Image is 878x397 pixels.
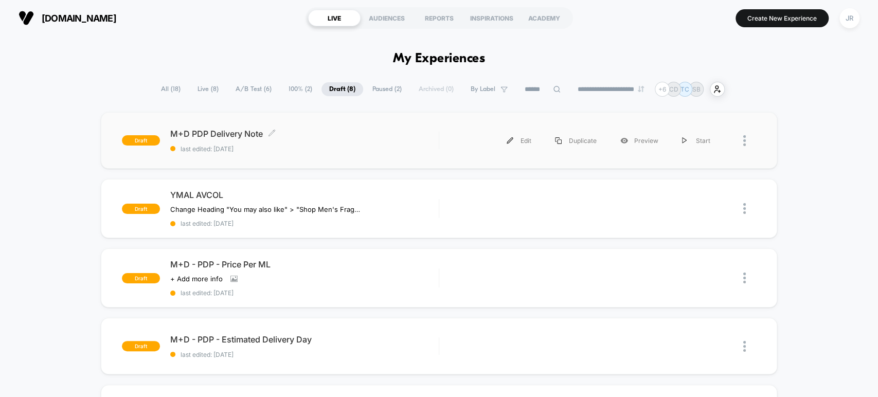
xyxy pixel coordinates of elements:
[543,129,608,152] div: Duplicate
[170,129,438,139] span: M+D PDP Delivery Note
[153,82,188,96] span: All ( 18 )
[836,8,863,29] button: JR
[507,137,513,144] img: menu
[228,82,279,96] span: A/B Test ( 6 )
[608,129,670,152] div: Preview
[495,129,543,152] div: Edit
[122,204,160,214] span: draft
[170,334,438,345] span: M+D - PDP - Estimated Delivery Day
[555,137,562,144] img: menu
[465,10,518,26] div: INSPIRATIONS
[655,82,670,97] div: + 6
[19,10,34,26] img: Visually logo
[170,145,438,153] span: last edited: [DATE]
[743,273,746,283] img: close
[682,137,687,144] img: menu
[670,129,722,152] div: Start
[743,341,746,352] img: close
[170,275,223,283] span: + Add more info
[365,82,409,96] span: Paused ( 2 )
[122,341,160,351] span: draft
[361,10,413,26] div: AUDIENCES
[170,289,438,297] span: last edited: [DATE]
[669,85,678,93] p: CD
[692,85,701,93] p: SB
[308,10,361,26] div: LIVE
[393,51,485,66] h1: My Experiences
[321,82,363,96] span: Draft ( 8 )
[15,10,119,26] button: [DOMAIN_NAME]
[281,82,320,96] span: 100% ( 2 )
[170,205,361,213] span: Change Heading "You may also like" > "Shop Men's Fragrances"
[170,259,438,269] span: M+D - PDP - Price Per ML
[170,220,438,227] span: last edited: [DATE]
[680,85,689,93] p: TC
[638,86,644,92] img: end
[743,135,746,146] img: close
[122,273,160,283] span: draft
[518,10,570,26] div: ACADEMY
[471,85,495,93] span: By Label
[42,13,116,24] span: [DOMAIN_NAME]
[839,8,859,28] div: JR
[736,9,829,27] button: Create New Experience
[170,351,438,358] span: last edited: [DATE]
[743,203,746,214] img: close
[413,10,465,26] div: REPORTS
[122,135,160,146] span: draft
[170,190,438,200] span: YMAL AVCOL
[190,82,226,96] span: Live ( 8 )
